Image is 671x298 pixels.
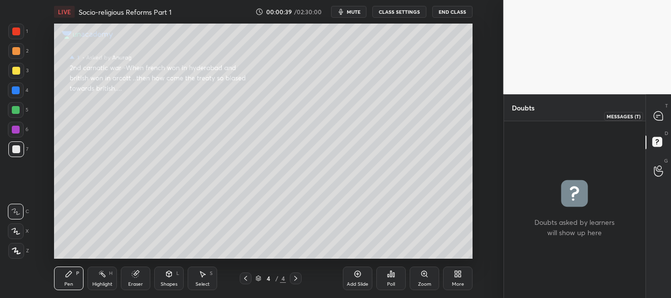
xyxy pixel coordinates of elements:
h4: Socio-religious Reforms Part 1 [79,7,171,17]
div: 6 [8,122,28,137]
div: Add Slide [347,282,368,287]
div: 4 [8,82,28,98]
div: Poll [387,282,395,287]
div: 4 [280,274,286,283]
div: grid [504,121,646,298]
p: T [665,102,668,109]
div: Highlight [92,282,112,287]
div: 1 [8,24,28,39]
div: C [8,204,29,219]
div: More [452,282,464,287]
div: 4 [263,275,273,281]
p: D [665,130,668,137]
div: S [210,271,213,276]
div: Shapes [161,282,177,287]
div: 2 [8,43,28,59]
div: LIVE [54,6,75,18]
p: G [664,157,668,164]
div: Pen [64,282,73,287]
div: Messages (T) [604,112,643,121]
div: Z [8,243,29,259]
div: X [8,223,29,239]
div: Select [196,282,210,287]
div: Eraser [128,282,143,287]
div: H [109,271,112,276]
div: 7 [8,141,28,157]
div: Zoom [418,282,431,287]
button: mute [331,6,366,18]
div: / [275,275,278,281]
span: mute [347,8,361,15]
p: Doubts [504,95,542,121]
div: 5 [8,102,28,118]
button: End Class [432,6,473,18]
div: P [76,271,79,276]
button: CLASS SETTINGS [372,6,426,18]
div: 3 [8,63,28,79]
div: L [176,271,179,276]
